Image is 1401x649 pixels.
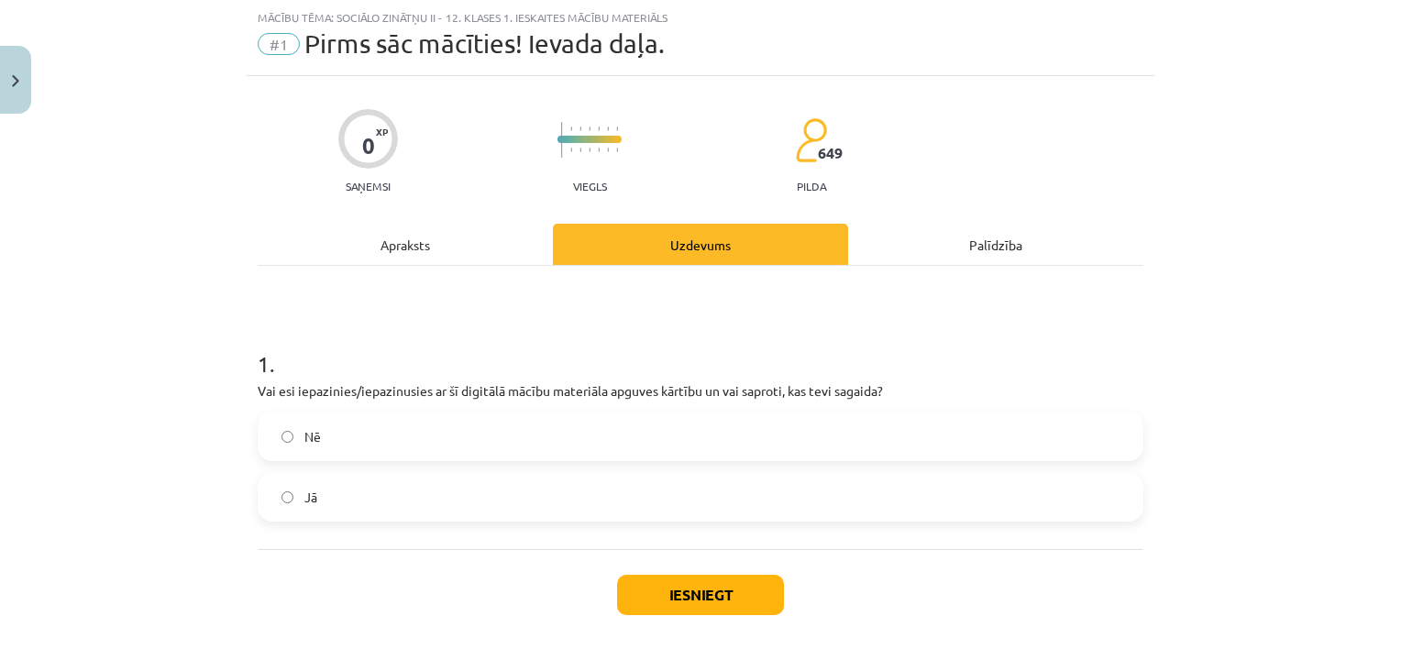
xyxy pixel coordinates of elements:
span: #1 [258,33,300,55]
img: icon-short-line-57e1e144782c952c97e751825c79c345078a6d821885a25fce030b3d8c18986b.svg [579,126,581,131]
p: Saņemsi [338,180,398,192]
img: icon-short-line-57e1e144782c952c97e751825c79c345078a6d821885a25fce030b3d8c18986b.svg [579,148,581,152]
img: icon-short-line-57e1e144782c952c97e751825c79c345078a6d821885a25fce030b3d8c18986b.svg [607,126,609,131]
img: icon-short-line-57e1e144782c952c97e751825c79c345078a6d821885a25fce030b3d8c18986b.svg [616,148,618,152]
p: pilda [797,180,826,192]
img: icon-short-line-57e1e144782c952c97e751825c79c345078a6d821885a25fce030b3d8c18986b.svg [616,126,618,131]
img: icon-close-lesson-0947bae3869378f0d4975bcd49f059093ad1ed9edebbc8119c70593378902aed.svg [12,75,19,87]
img: icon-short-line-57e1e144782c952c97e751825c79c345078a6d821885a25fce030b3d8c18986b.svg [570,126,572,131]
div: 0 [362,133,375,159]
img: icon-short-line-57e1e144782c952c97e751825c79c345078a6d821885a25fce030b3d8c18986b.svg [607,148,609,152]
img: icon-short-line-57e1e144782c952c97e751825c79c345078a6d821885a25fce030b3d8c18986b.svg [589,148,590,152]
span: Nē [304,427,321,446]
div: Uzdevums [553,224,848,265]
div: Palīdzība [848,224,1143,265]
div: Mācību tēma: Sociālo zinātņu ii - 12. klases 1. ieskaites mācību materiāls [258,11,1143,24]
button: Iesniegt [617,575,784,615]
p: Viegls [573,180,607,192]
p: Vai esi iepazinies/iepazinusies ar šī digitālā mācību materiāla apguves kārtību un vai saproti, k... [258,381,1143,401]
img: icon-short-line-57e1e144782c952c97e751825c79c345078a6d821885a25fce030b3d8c18986b.svg [598,148,600,152]
img: icon-short-line-57e1e144782c952c97e751825c79c345078a6d821885a25fce030b3d8c18986b.svg [570,148,572,152]
span: XP [376,126,388,137]
span: Pirms sāc mācīties! Ievada daļa. [304,28,665,59]
input: Jā [281,491,293,503]
span: Jā [304,488,317,507]
img: icon-short-line-57e1e144782c952c97e751825c79c345078a6d821885a25fce030b3d8c18986b.svg [589,126,590,131]
h1: 1 . [258,319,1143,376]
img: icon-long-line-d9ea69661e0d244f92f715978eff75569469978d946b2353a9bb055b3ed8787d.svg [561,122,563,158]
div: Apraksts [258,224,553,265]
img: icon-short-line-57e1e144782c952c97e751825c79c345078a6d821885a25fce030b3d8c18986b.svg [598,126,600,131]
img: students-c634bb4e5e11cddfef0936a35e636f08e4e9abd3cc4e673bd6f9a4125e45ecb1.svg [795,117,827,163]
span: 649 [818,145,843,161]
input: Nē [281,431,293,443]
